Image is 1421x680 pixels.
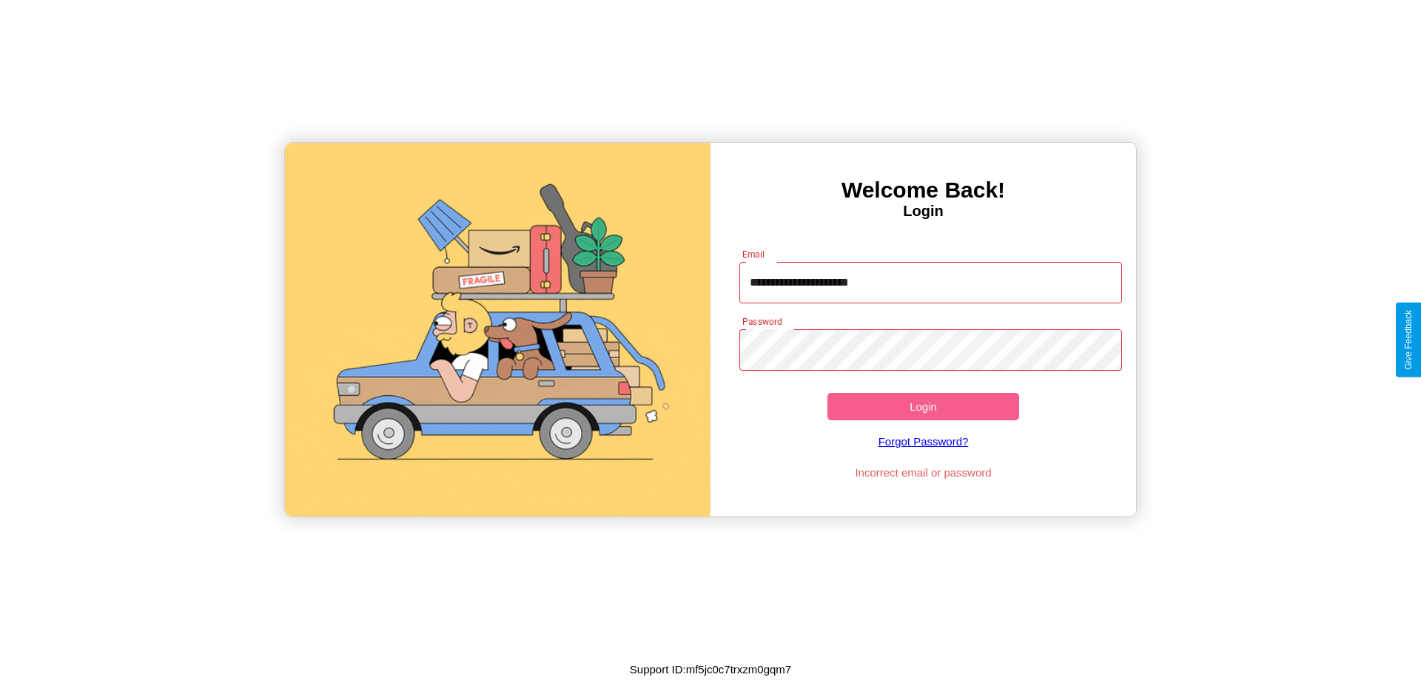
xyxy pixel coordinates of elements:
h4: Login [710,203,1136,220]
label: Password [742,315,782,328]
h3: Welcome Back! [710,178,1136,203]
p: Incorrect email or password [732,462,1115,482]
a: Forgot Password? [732,420,1115,462]
img: gif [285,143,710,516]
div: Give Feedback [1403,310,1414,370]
p: Support ID: mf5jc0c7trxzm0gqm7 [630,659,791,679]
button: Login [827,393,1019,420]
label: Email [742,248,765,260]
